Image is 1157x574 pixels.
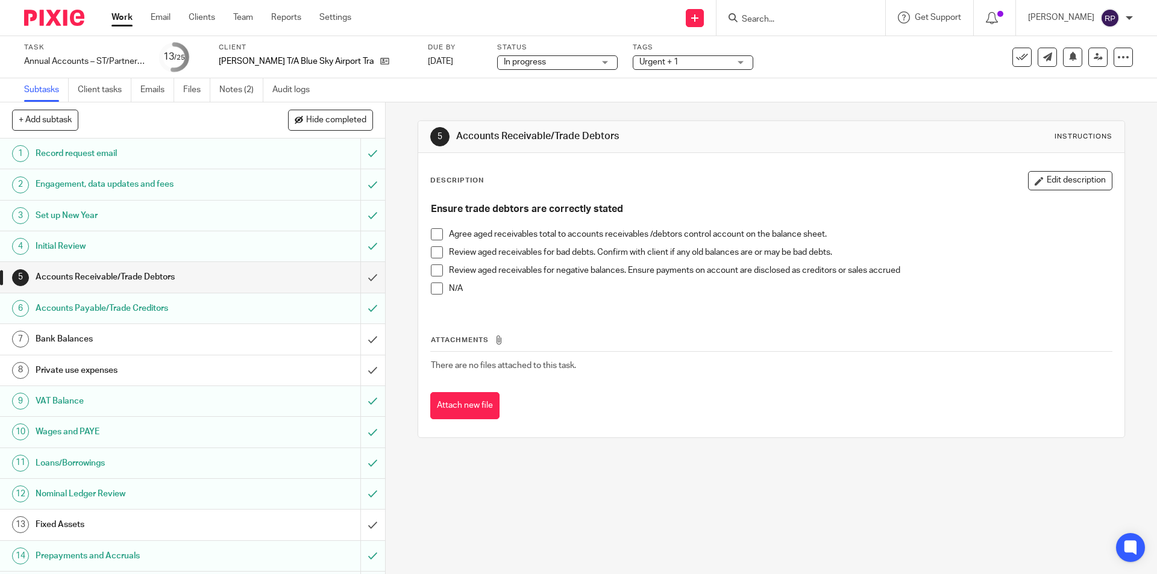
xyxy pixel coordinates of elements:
[456,130,797,143] h1: Accounts Receivable/Trade Debtors
[219,43,413,52] label: Client
[24,43,145,52] label: Task
[36,516,244,534] h1: Fixed Assets
[36,237,244,255] h1: Initial Review
[449,228,1111,240] p: Agree aged receivables total to accounts receivables /debtors control account on the balance sheet.
[1028,171,1112,190] button: Edit description
[12,238,29,255] div: 4
[306,116,366,125] span: Hide completed
[449,246,1111,258] p: Review aged receivables for bad debts. Confirm with client if any old balances are or may be bad ...
[36,454,244,472] h1: Loans/Borrowings
[111,11,133,23] a: Work
[430,127,450,146] div: 5
[449,264,1111,276] p: Review aged receivables for negative balances. Ensure payments on account are disclosed as credit...
[12,110,78,130] button: + Add subtask
[504,58,546,66] span: In progress
[271,11,301,23] a: Reports
[431,361,576,370] span: There are no files attached to this task.
[219,55,374,67] p: [PERSON_NAME] T/A Blue Sky Airport Transfers
[272,78,319,102] a: Audit logs
[431,337,489,343] span: Attachments
[12,423,29,440] div: 10
[12,516,29,533] div: 13
[12,362,29,379] div: 8
[1055,132,1112,142] div: Instructions
[163,50,185,64] div: 13
[140,78,174,102] a: Emails
[915,13,961,22] span: Get Support
[36,268,244,286] h1: Accounts Receivable/Trade Debtors
[288,110,373,130] button: Hide completed
[183,78,210,102] a: Files
[428,57,453,66] span: [DATE]
[12,269,29,286] div: 5
[12,331,29,348] div: 7
[431,204,623,214] strong: Ensure trade debtors are correctly stated
[24,78,69,102] a: Subtasks
[430,176,484,186] p: Description
[1100,8,1120,28] img: svg%3E
[36,423,244,441] h1: Wages and PAYE
[36,299,244,317] h1: Accounts Payable/Trade Creditors
[449,282,1111,295] p: N/A
[24,55,145,67] div: Annual Accounts – ST/Partnership - Software
[12,547,29,564] div: 14
[36,547,244,565] h1: Prepayments and Accruals
[741,14,849,25] input: Search
[36,145,244,163] h1: Record request email
[151,11,171,23] a: Email
[78,78,131,102] a: Client tasks
[639,58,679,66] span: Urgent + 1
[1028,11,1094,23] p: [PERSON_NAME]
[319,11,351,23] a: Settings
[12,176,29,193] div: 2
[24,10,84,26] img: Pixie
[233,11,253,23] a: Team
[219,78,263,102] a: Notes (2)
[189,11,215,23] a: Clients
[12,145,29,162] div: 1
[12,207,29,224] div: 3
[633,43,753,52] label: Tags
[36,330,244,348] h1: Bank Balances
[36,485,244,503] h1: Nominal Ledger Review
[12,485,29,502] div: 12
[497,43,618,52] label: Status
[430,392,500,419] button: Attach new file
[36,175,244,193] h1: Engagement, data updates and fees
[36,392,244,410] h1: VAT Balance
[174,54,185,61] small: /25
[12,300,29,317] div: 6
[12,393,29,410] div: 9
[36,207,244,225] h1: Set up New Year
[428,43,482,52] label: Due by
[12,455,29,472] div: 11
[36,361,244,379] h1: Private use expenses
